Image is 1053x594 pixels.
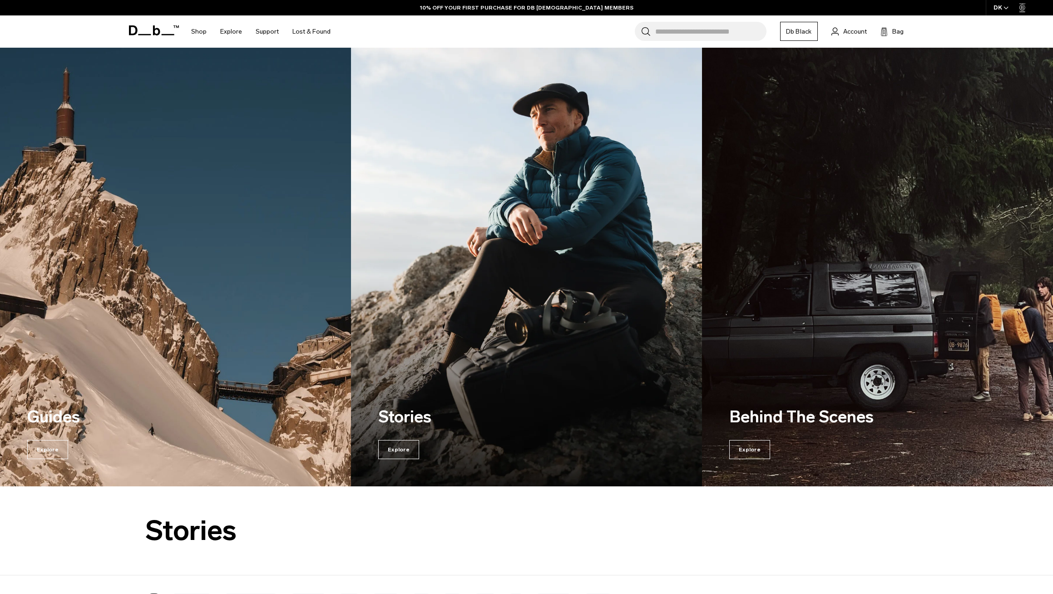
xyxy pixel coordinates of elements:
span: Explore [27,440,68,459]
a: Support [256,15,279,48]
nav: Main Navigation [184,15,337,48]
a: 10% OFF YOUR FIRST PURCHASE FOR DB [DEMOGRAPHIC_DATA] MEMBERS [420,4,633,12]
span: Account [843,27,867,36]
a: 2 / 3 [351,48,702,486]
a: Account [831,26,867,37]
a: Shop [191,15,207,48]
a: Db Black [780,22,818,41]
a: 3 / 3 [702,48,1053,486]
span: Bag [892,27,904,36]
h3: Stories [378,405,542,429]
button: Bag [880,26,904,37]
h1: Stories [145,515,908,546]
span: Explore [378,440,419,459]
span: Explore [729,440,770,459]
h3: Behind The Scenes [729,405,893,429]
a: Lost & Found [292,15,331,48]
a: Explore [220,15,242,48]
h3: Guides [27,405,191,429]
